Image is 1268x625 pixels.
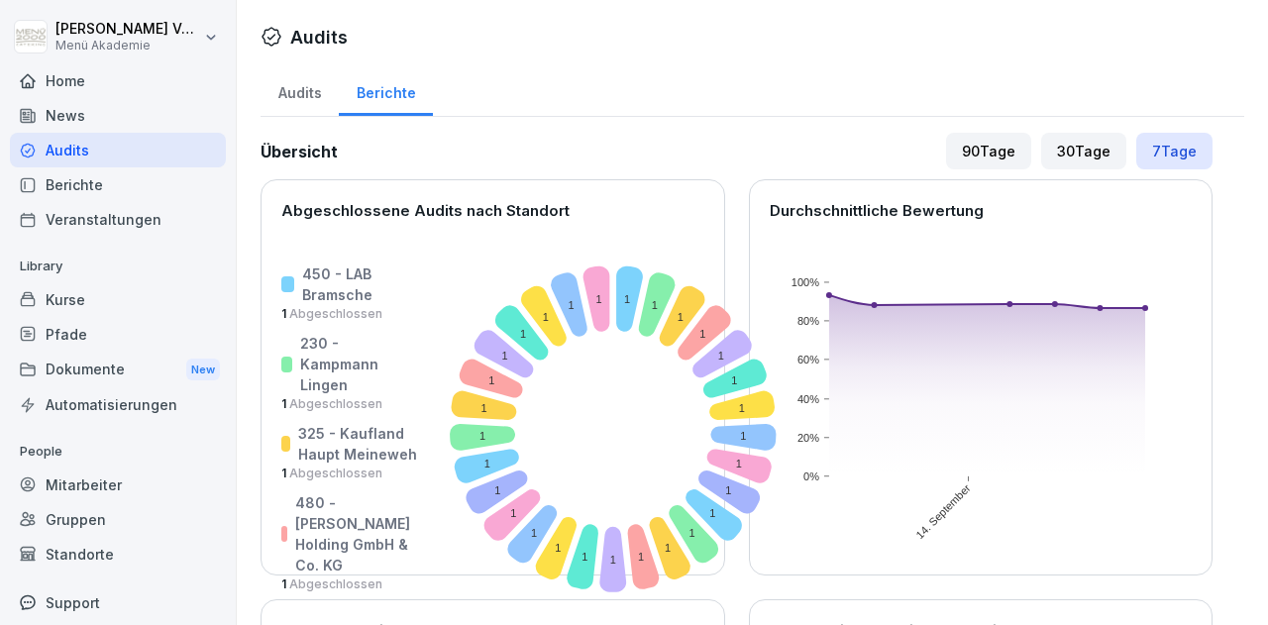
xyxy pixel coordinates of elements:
a: Audits [10,133,226,167]
p: 480 - [PERSON_NAME] Holding GmbH & Co. KG [295,492,420,575]
a: Home [10,63,226,98]
p: Library [10,251,226,282]
text: 100% [791,276,818,288]
div: Dokumente [10,352,226,388]
p: 450 - LAB Bramsche [302,263,420,305]
h2: Übersicht [261,140,338,163]
a: Standorte [10,537,226,572]
div: Support [10,585,226,620]
p: 325 - Kaufland Haupt Meineweh [298,423,420,465]
text: 20% [796,432,818,444]
p: People [10,436,226,468]
a: Pfade [10,317,226,352]
a: Audits [261,65,339,116]
text: 0% [803,470,819,482]
div: 30 Tage [1041,133,1126,169]
div: New [186,359,220,381]
span: Abgeschlossen [286,306,382,321]
a: DokumenteNew [10,352,226,388]
p: Abgeschlossene Audits nach Standort [281,200,704,223]
p: Menü Akademie [55,39,200,52]
a: Kurse [10,282,226,317]
text: 60% [796,354,818,365]
a: Gruppen [10,502,226,537]
h1: Audits [290,24,348,51]
text: 80% [796,315,818,327]
a: Berichte [10,167,226,202]
a: Berichte [339,65,433,116]
p: [PERSON_NAME] Vehring [55,21,200,38]
a: News [10,98,226,133]
p: Durchschnittliche Bewertung [770,200,1193,223]
p: 230 - Kampmann Lingen [300,333,420,395]
p: 1 [281,465,420,482]
p: 1 [281,395,420,413]
a: Mitarbeiter [10,468,226,502]
a: Veranstaltungen [10,202,226,237]
text: 14. September [913,481,973,541]
p: 1 [281,305,420,323]
a: Automatisierungen [10,387,226,422]
div: 7 Tage [1136,133,1213,169]
div: 90 Tage [946,133,1031,169]
span: Abgeschlossen [286,576,382,591]
span: Abgeschlossen [286,466,382,480]
p: 1 [281,575,420,593]
text: 40% [796,393,818,405]
span: Abgeschlossen [286,396,382,411]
